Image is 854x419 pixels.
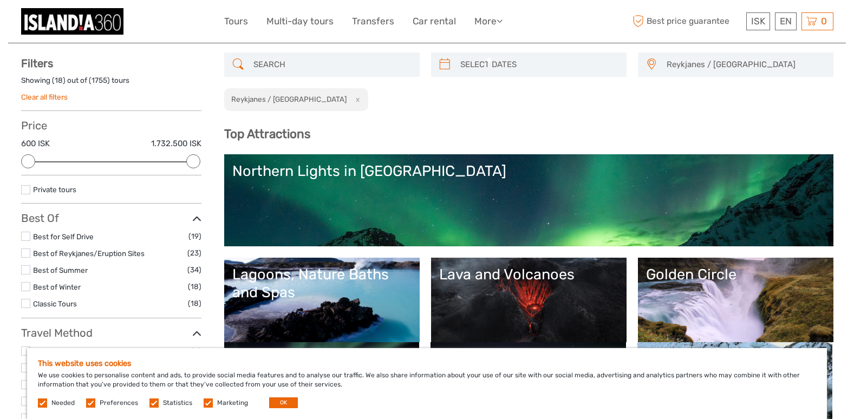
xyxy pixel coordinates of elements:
[187,264,201,276] span: (34)
[232,266,412,301] div: Lagoons, Nature Baths and Spas
[630,12,744,30] span: Best price guarantee
[439,266,618,342] a: Lava and Volcanoes
[21,75,201,92] div: Showing ( ) out of ( ) tours
[224,14,248,29] a: Tours
[249,55,414,74] input: SEARCH
[21,8,123,35] img: 359-8a86c472-227a-44f5-9a1a-607d161e92e3_logo_small.jpg
[439,266,618,283] div: Lava and Volcanoes
[188,230,201,243] span: (19)
[188,297,201,310] span: (18)
[352,14,394,29] a: Transfers
[21,326,201,339] h3: Travel Method
[456,55,621,74] input: SELECT DATES
[100,398,138,408] label: Preferences
[217,398,248,408] label: Marketing
[21,212,201,225] h3: Best Of
[646,266,825,283] div: Golden Circle
[266,14,334,29] a: Multi-day tours
[21,57,53,70] strong: Filters
[188,280,201,293] span: (18)
[819,16,829,27] span: 0
[232,162,825,238] a: Northern Lights in [GEOGRAPHIC_DATA]
[51,398,75,408] label: Needed
[33,266,88,274] a: Best of Summer
[269,397,298,408] button: OK
[21,93,68,101] a: Clear all filters
[55,75,63,86] label: 18
[163,398,192,408] label: Statistics
[662,56,828,74] button: Reykjanes / [GEOGRAPHIC_DATA]
[224,127,310,141] b: Top Attractions
[151,138,201,149] label: 1.732.500 ISK
[33,249,145,258] a: Best of Reykjanes/Eruption Sites
[232,266,412,342] a: Lagoons, Nature Baths and Spas
[775,12,797,30] div: EN
[27,348,827,419] div: We use cookies to personalise content and ads, to provide social media features and to analyse ou...
[125,17,138,30] button: Open LiveChat chat widget
[33,347,57,356] a: Bicycle
[33,299,77,308] a: Classic Tours
[187,247,201,259] span: (23)
[191,345,201,357] span: (8)
[38,359,816,368] h5: This website uses cookies
[413,14,456,29] a: Car rental
[751,16,765,27] span: ISK
[232,162,825,180] div: Northern Lights in [GEOGRAPHIC_DATA]
[33,185,76,194] a: Private tours
[21,119,201,132] h3: Price
[231,95,347,103] h2: Reykjanes / [GEOGRAPHIC_DATA]
[33,232,94,241] a: Best for Self Drive
[474,14,503,29] a: More
[15,19,122,28] p: We're away right now. Please check back later!
[92,75,107,86] label: 1755
[33,283,81,291] a: Best of Winter
[21,138,50,149] label: 600 ISK
[646,266,825,342] a: Golden Circle
[348,94,363,105] button: x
